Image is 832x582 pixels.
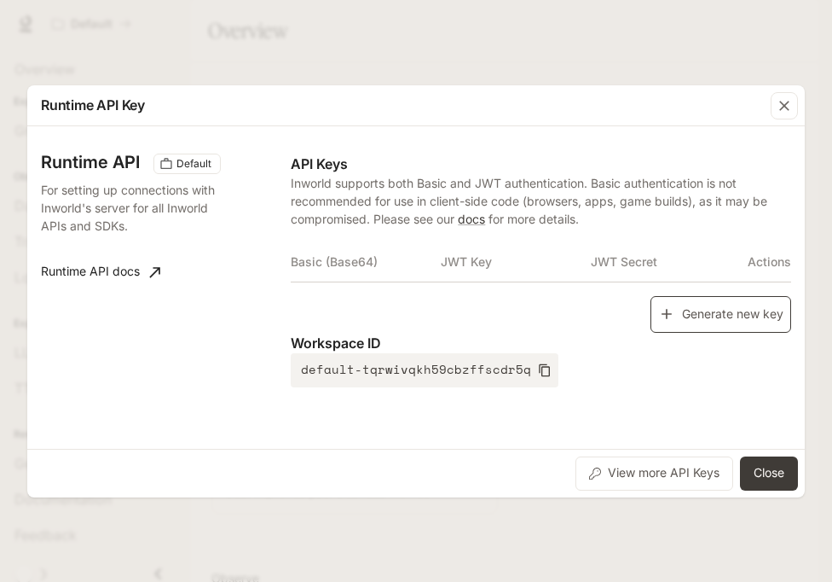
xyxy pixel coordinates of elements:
p: Runtime API Key [41,95,145,115]
h3: Runtime API [41,154,140,171]
span: Default [170,156,218,172]
a: docs [458,212,485,226]
button: default-tqrwivqkh59cbzffscdr5q [291,353,558,387]
th: JWT Secret [591,242,741,282]
div: These keys will apply to your current workspace only [153,154,221,174]
p: Workspace ID [291,333,791,353]
a: Runtime API docs [34,255,167,289]
button: Close [740,457,798,491]
p: Inworld supports both Basic and JWT authentication. Basic authentication is not recommended for u... [291,174,791,228]
th: JWT Key [441,242,591,282]
button: View more API Keys [575,457,733,491]
p: API Keys [291,154,791,174]
th: Basic (Base64) [291,242,441,282]
button: Generate new key [650,296,791,333]
p: For setting up connections with Inworld's server for all Inworld APIs and SDKs. [41,181,218,235]
th: Actions [741,242,791,282]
